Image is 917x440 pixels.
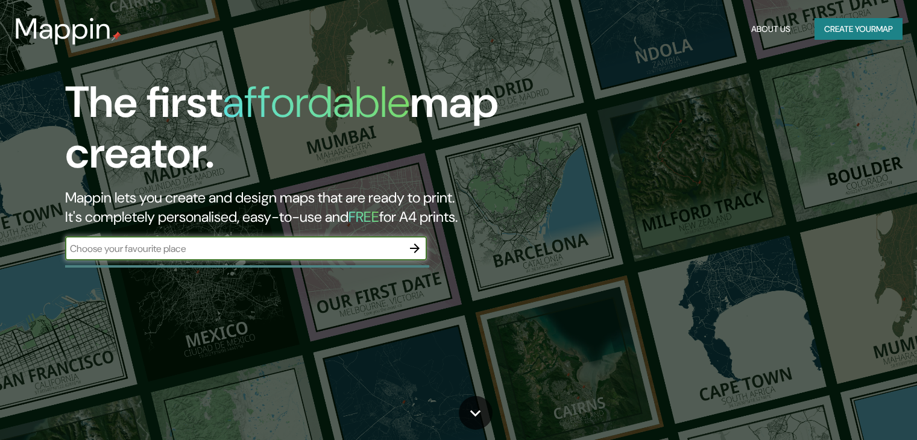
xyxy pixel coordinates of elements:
h1: affordable [222,74,410,130]
h2: Mappin lets you create and design maps that are ready to print. It's completely personalised, eas... [65,188,524,227]
h3: Mappin [14,12,112,46]
h1: The first map creator. [65,77,524,188]
button: Create yourmap [815,18,903,40]
img: mappin-pin [112,31,121,41]
button: About Us [746,18,795,40]
input: Choose your favourite place [65,242,403,256]
h5: FREE [348,207,379,226]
